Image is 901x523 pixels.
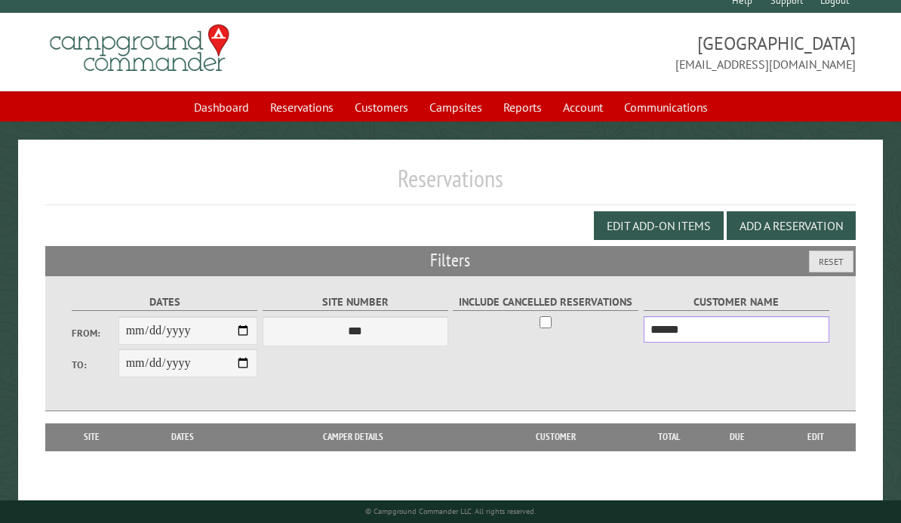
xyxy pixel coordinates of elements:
[554,93,612,122] a: Account
[450,31,856,73] span: [GEOGRAPHIC_DATA] [EMAIL_ADDRESS][DOMAIN_NAME]
[45,164,856,205] h1: Reservations
[700,423,775,451] th: Due
[131,423,233,451] th: Dates
[727,211,856,240] button: Add a Reservation
[639,423,700,451] th: Total
[494,93,551,122] a: Reports
[365,506,536,516] small: © Campground Commander LLC. All rights reserved.
[72,326,118,340] label: From:
[615,93,717,122] a: Communications
[261,93,343,122] a: Reservations
[72,294,257,311] label: Dates
[263,294,448,311] label: Site Number
[234,423,473,451] th: Camper Details
[644,294,829,311] label: Customer Name
[346,93,417,122] a: Customers
[473,423,639,451] th: Customer
[45,19,234,78] img: Campground Commander
[72,358,118,372] label: To:
[53,423,131,451] th: Site
[594,211,724,240] button: Edit Add-on Items
[420,93,491,122] a: Campsites
[45,246,856,275] h2: Filters
[185,93,258,122] a: Dashboard
[809,251,853,272] button: Reset
[453,294,638,311] label: Include Cancelled Reservations
[775,423,856,451] th: Edit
